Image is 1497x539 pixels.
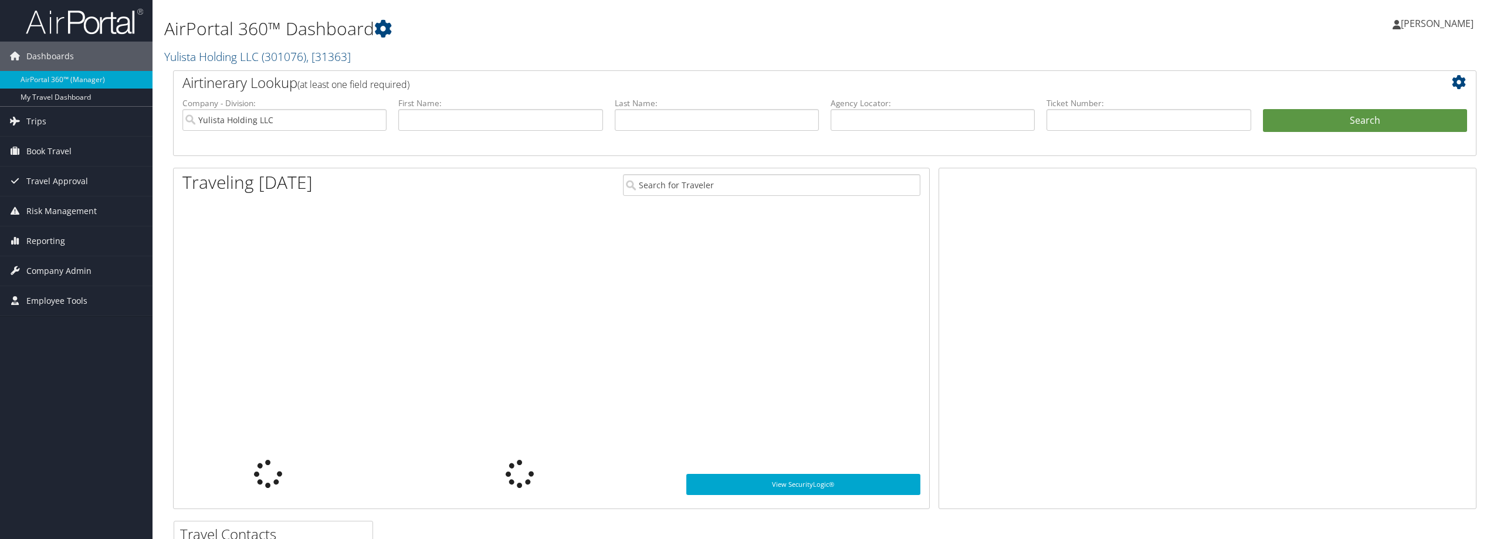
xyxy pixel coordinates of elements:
h1: AirPortal 360™ Dashboard [164,16,1045,41]
span: Risk Management [26,196,97,226]
a: Yulista Holding LLC [164,49,351,65]
span: (at least one field required) [297,78,409,91]
label: Agency Locator: [831,97,1035,109]
button: Search [1263,109,1467,133]
span: Company Admin [26,256,92,286]
span: [PERSON_NAME] [1401,17,1474,30]
span: Trips [26,107,46,136]
label: Ticket Number: [1046,97,1251,109]
span: , [ 31363 ] [306,49,351,65]
a: [PERSON_NAME] [1393,6,1485,41]
input: Search for Traveler [623,174,920,196]
span: Reporting [26,226,65,256]
label: Company - Division: [182,97,387,109]
h2: Airtinerary Lookup [182,73,1359,93]
span: Dashboards [26,42,74,71]
label: Last Name: [615,97,819,109]
span: Employee Tools [26,286,87,316]
h1: Traveling [DATE] [182,170,313,195]
label: First Name: [398,97,602,109]
span: Book Travel [26,137,72,166]
span: ( 301076 ) [262,49,306,65]
a: View SecurityLogic® [686,474,920,495]
span: Travel Approval [26,167,88,196]
img: airportal-logo.png [26,8,143,35]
